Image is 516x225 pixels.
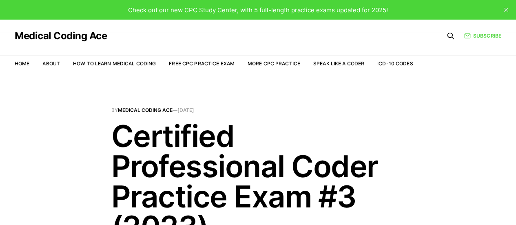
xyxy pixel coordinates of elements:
a: Medical Coding Ace [15,31,107,41]
a: ICD-10 Codes [377,60,413,67]
a: Speak Like a Coder [313,60,364,67]
span: Check out our new CPC Study Center, with 5 full-length practice exams updated for 2025! [128,6,388,14]
a: More CPC Practice [248,60,300,67]
a: Medical Coding Ace [118,107,173,113]
iframe: portal-trigger [312,185,516,225]
a: Free CPC Practice Exam [169,60,235,67]
a: How to Learn Medical Coding [73,60,156,67]
a: Home [15,60,29,67]
button: close [500,3,513,16]
a: Subscribe [464,32,501,40]
span: By — [111,108,405,113]
time: [DATE] [177,107,194,113]
a: About [42,60,60,67]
